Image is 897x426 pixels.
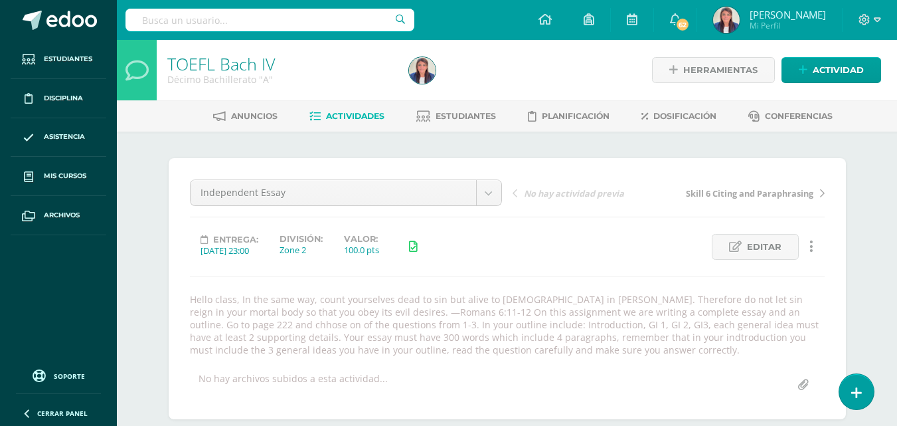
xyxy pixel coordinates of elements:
a: Estudiantes [11,40,106,79]
span: Entrega: [213,235,258,245]
a: TOEFL Bach IV [167,53,276,75]
label: Valor: [344,234,379,244]
img: 64f220a76ce8a7c8a2fce748c524eb74.png [713,7,740,33]
div: No hay archivos subidos a esta actividad... [199,372,388,398]
img: 64f220a76ce8a7c8a2fce748c524eb74.png [409,57,436,84]
a: Planificación [528,106,610,127]
div: [DATE] 23:00 [201,245,258,257]
h1: TOEFL Bach IV [167,54,393,73]
input: Busca un usuario... [125,9,414,31]
a: Independent Essay [191,180,501,205]
span: 62 [675,17,690,32]
div: Zone 2 [280,244,323,256]
span: Estudiantes [436,111,496,121]
span: Conferencias [765,111,833,121]
a: Soporte [16,366,101,384]
a: Skill 6 Citing and Paraphrasing [669,186,825,199]
a: Actividad [781,57,881,83]
span: Planificación [542,111,610,121]
span: Mis cursos [44,171,86,181]
a: Dosificación [641,106,716,127]
div: 100.0 pts [344,244,379,256]
a: Asistencia [11,118,106,158]
span: Herramientas [683,58,758,82]
span: Archivos [44,210,80,221]
span: Asistencia [44,132,85,142]
span: Anuncios [231,111,278,121]
span: [PERSON_NAME] [750,8,826,21]
a: Herramientas [652,57,775,83]
span: No hay actividad previa [524,187,624,199]
a: Actividades [309,106,384,127]
a: Conferencias [748,106,833,127]
span: Soporte [54,372,85,381]
span: Actividad [813,58,864,82]
a: Disciplina [11,79,106,118]
div: Hello class, In the same way, count yourselves dead to sin but alive to [DEMOGRAPHIC_DATA] in [PE... [185,293,830,356]
span: Dosificación [653,111,716,121]
label: División: [280,234,323,244]
span: Cerrar panel [37,409,88,418]
span: Disciplina [44,93,83,104]
span: Independent Essay [201,180,466,205]
a: Anuncios [213,106,278,127]
span: Editar [747,235,781,259]
span: Estudiantes [44,54,92,64]
a: Archivos [11,196,106,235]
span: Skill 6 Citing and Paraphrasing [686,187,813,199]
span: Mi Perfil [750,20,826,31]
a: Estudiantes [416,106,496,127]
a: Mis cursos [11,157,106,196]
div: Décimo Bachillerato 'A' [167,73,393,86]
span: Actividades [326,111,384,121]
